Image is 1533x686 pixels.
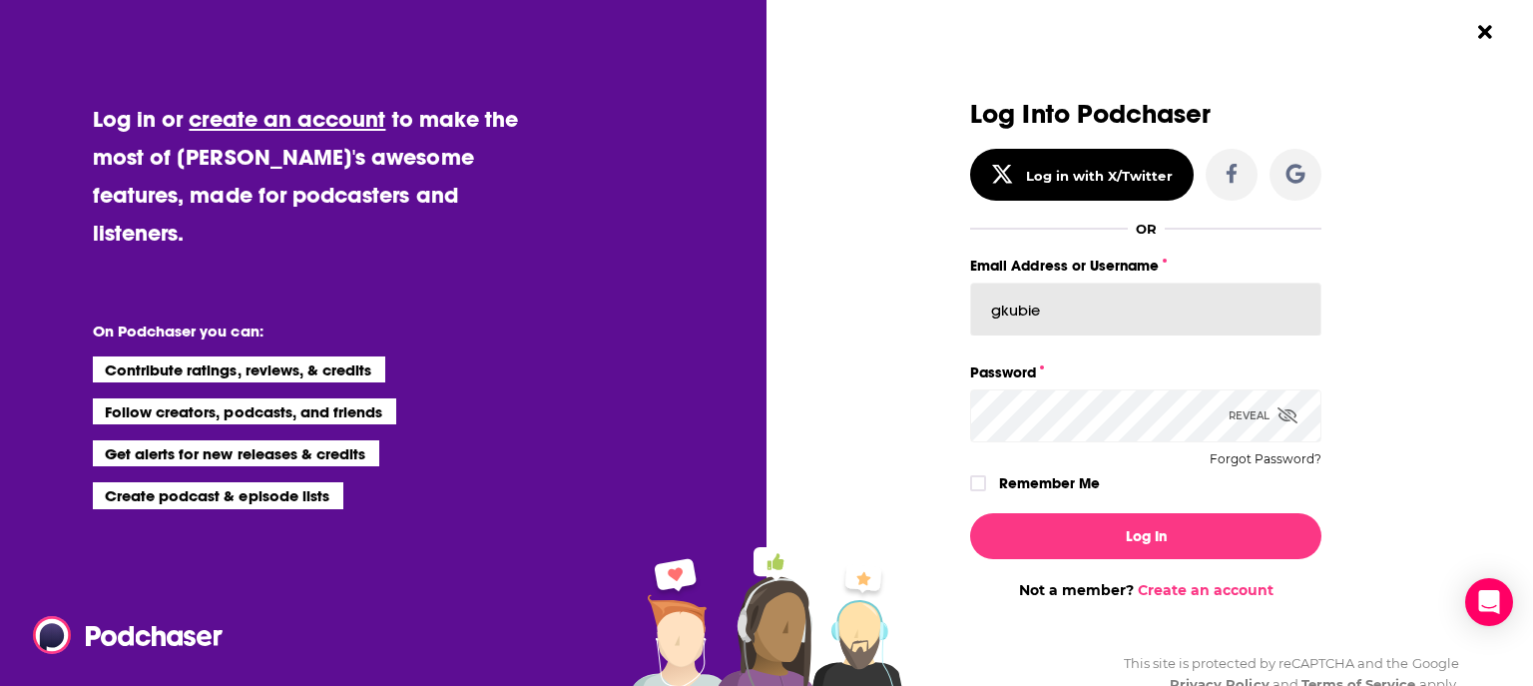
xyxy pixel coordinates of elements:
h3: Log Into Podchaser [970,100,1321,129]
img: Podchaser - Follow, Share and Rate Podcasts [33,616,225,654]
a: create an account [189,105,385,133]
li: On Podchaser you can: [93,322,492,341]
li: Contribute ratings, reviews, & credits [93,356,386,382]
div: Reveal [1229,389,1297,442]
div: OR [1136,221,1157,237]
button: Forgot Password? [1210,452,1321,466]
li: Create podcast & episode lists [93,482,343,508]
div: Log in with X/Twitter [1026,168,1173,184]
div: Open Intercom Messenger [1465,578,1513,626]
label: Remember Me [999,470,1100,496]
a: Create an account [1138,581,1274,599]
button: Close Button [1466,13,1504,51]
button: Log In [970,513,1321,559]
li: Follow creators, podcasts, and friends [93,398,397,424]
a: Podchaser - Follow, Share and Rate Podcasts [33,616,209,654]
label: Password [970,359,1321,385]
label: Email Address or Username [970,253,1321,279]
input: Email Address or Username [970,283,1321,337]
li: Get alerts for new releases & credits [93,440,379,466]
button: Log in with X/Twitter [970,149,1194,201]
div: Not a member? [970,581,1321,599]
